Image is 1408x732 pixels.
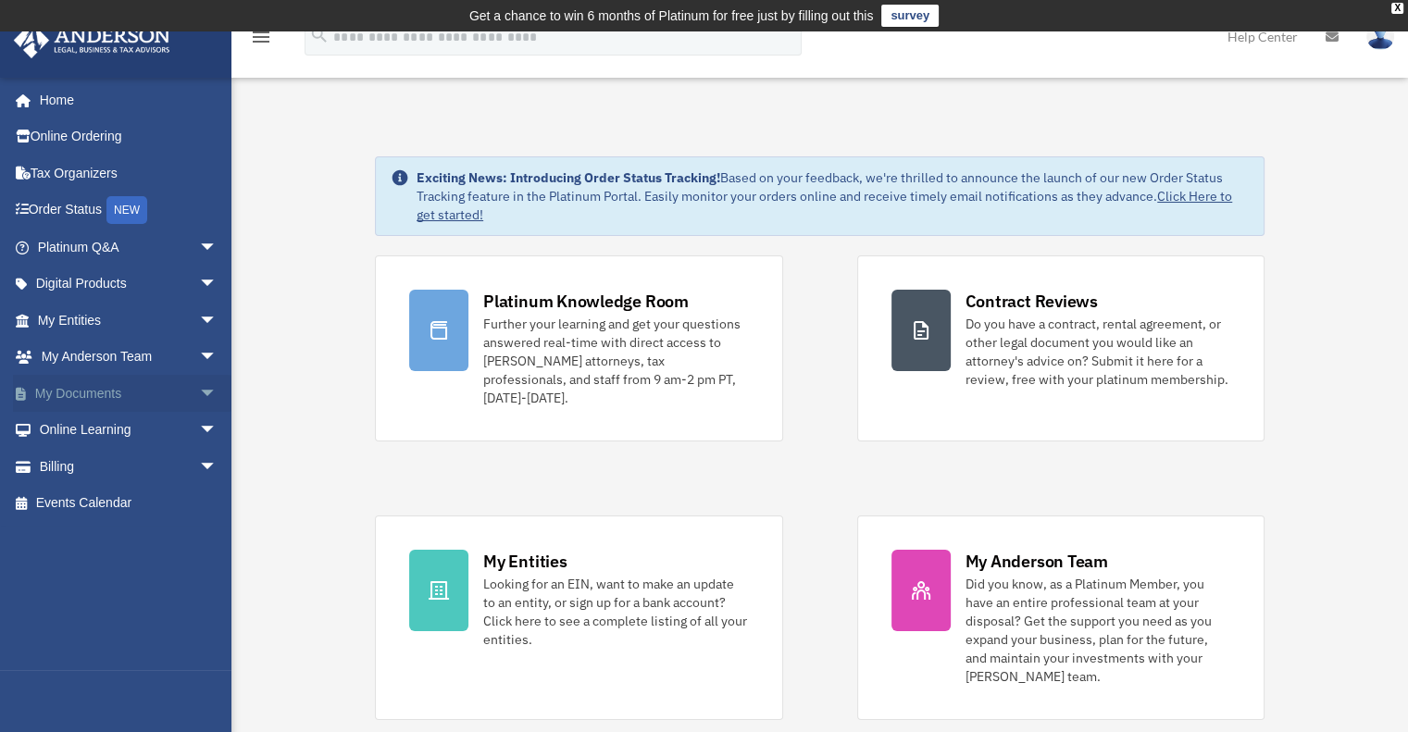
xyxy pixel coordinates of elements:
span: arrow_drop_down [199,448,236,486]
span: arrow_drop_down [199,302,236,340]
a: menu [250,32,272,48]
div: My Entities [483,550,567,573]
a: Platinum Knowledge Room Further your learning and get your questions answered real-time with dire... [375,255,782,441]
a: Digital Productsarrow_drop_down [13,266,245,303]
a: My Anderson Team Did you know, as a Platinum Member, you have an entire professional team at your... [857,515,1265,720]
div: Based on your feedback, we're thrilled to announce the launch of our new Order Status Tracking fe... [417,168,1249,224]
a: My Anderson Teamarrow_drop_down [13,339,245,376]
a: My Documentsarrow_drop_down [13,375,245,412]
a: Home [13,81,236,118]
a: Contract Reviews Do you have a contract, rental agreement, or other legal document you would like... [857,255,1265,441]
span: arrow_drop_down [199,229,236,267]
div: Looking for an EIN, want to make an update to an entity, or sign up for a bank account? Click her... [483,575,748,649]
div: Further your learning and get your questions answered real-time with direct access to [PERSON_NAM... [483,315,748,407]
a: Online Learningarrow_drop_down [13,412,245,449]
a: Platinum Q&Aarrow_drop_down [13,229,245,266]
span: arrow_drop_down [199,375,236,413]
a: Events Calendar [13,485,245,522]
img: User Pic [1366,23,1394,50]
span: arrow_drop_down [199,339,236,377]
div: Do you have a contract, rental agreement, or other legal document you would like an attorney's ad... [966,315,1230,389]
div: My Anderson Team [966,550,1108,573]
div: Platinum Knowledge Room [483,290,689,313]
i: search [309,25,330,45]
i: menu [250,26,272,48]
a: Click Here to get started! [417,188,1232,223]
a: Online Ordering [13,118,245,155]
span: arrow_drop_down [199,266,236,304]
div: Get a chance to win 6 months of Platinum for free just by filling out this [469,5,874,27]
div: Did you know, as a Platinum Member, you have an entire professional team at your disposal? Get th... [966,575,1230,686]
a: Order StatusNEW [13,192,245,230]
a: Billingarrow_drop_down [13,448,245,485]
a: My Entities Looking for an EIN, want to make an update to an entity, or sign up for a bank accoun... [375,515,782,720]
a: My Entitiesarrow_drop_down [13,302,245,339]
div: NEW [106,196,147,224]
span: arrow_drop_down [199,412,236,450]
img: Anderson Advisors Platinum Portal [8,22,176,58]
div: close [1391,3,1403,14]
a: Tax Organizers [13,155,245,192]
div: Contract Reviews [966,290,1098,313]
a: survey [881,5,939,27]
strong: Exciting News: Introducing Order Status Tracking! [417,169,720,186]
